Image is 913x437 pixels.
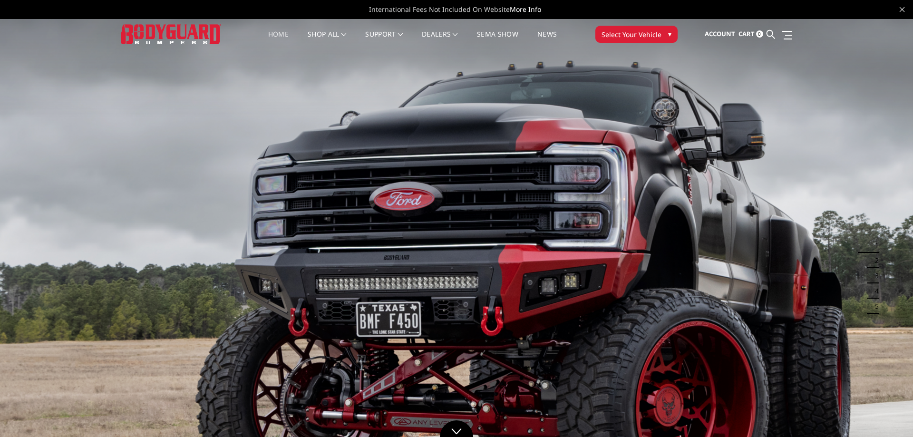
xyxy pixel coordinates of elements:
a: Click to Down [440,420,473,437]
span: Cart [738,29,755,38]
a: More Info [510,5,541,14]
button: 3 of 5 [869,268,879,283]
a: Account [705,21,735,47]
img: BODYGUARD BUMPERS [121,24,221,44]
span: Account [705,29,735,38]
button: 5 of 5 [869,299,879,314]
button: 4 of 5 [869,283,879,299]
span: 0 [756,30,763,38]
a: Dealers [422,31,458,49]
button: 2 of 5 [869,253,879,268]
button: 1 of 5 [869,238,879,253]
button: Select Your Vehicle [595,26,678,43]
a: Support [365,31,403,49]
span: ▾ [668,29,671,39]
a: SEMA Show [477,31,518,49]
span: Select Your Vehicle [602,29,661,39]
a: shop all [308,31,346,49]
a: Cart 0 [738,21,763,47]
a: Home [268,31,289,49]
a: News [537,31,557,49]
